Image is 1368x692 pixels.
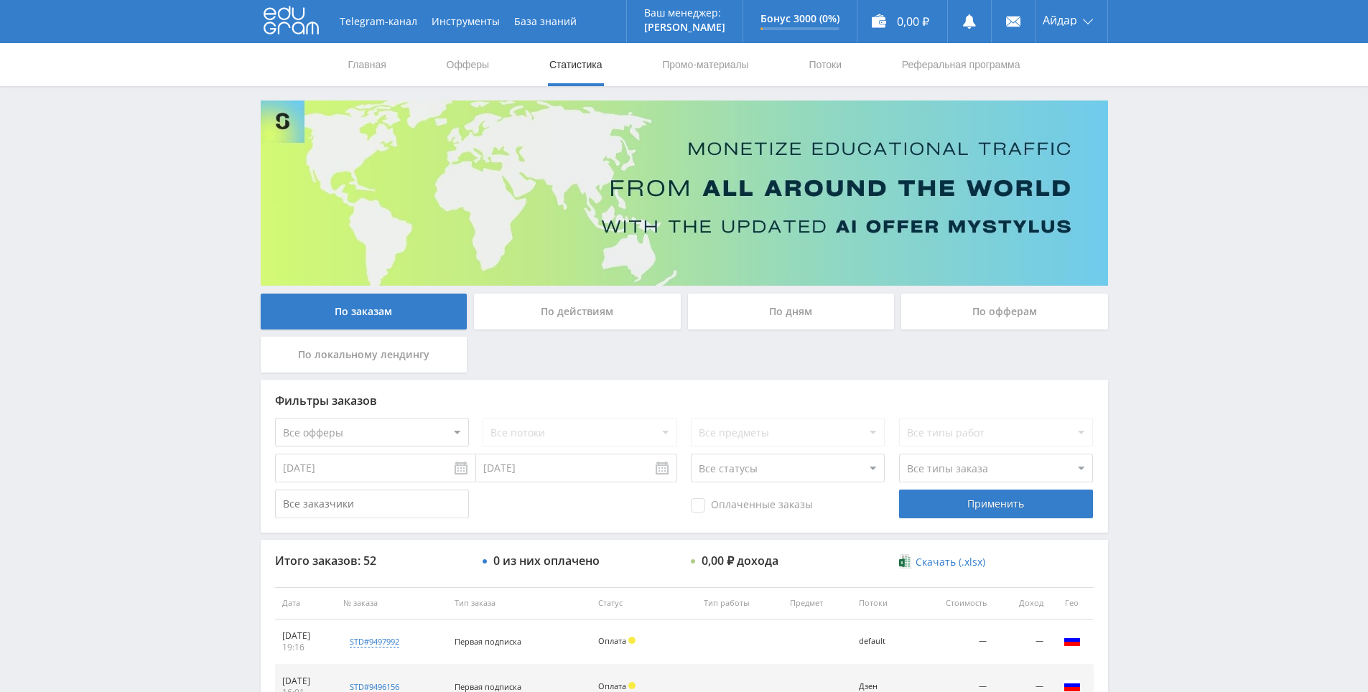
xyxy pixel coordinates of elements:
div: 0 из них оплачено [493,554,600,567]
div: По заказам [261,294,467,329]
div: По действиям [474,294,681,329]
div: [DATE] [282,675,330,687]
div: По локальному лендингу [261,337,467,373]
a: Статистика [548,43,604,86]
div: default [859,637,907,646]
div: Применить [899,490,1093,518]
span: Оплата [598,635,626,646]
th: Тип работы [697,587,783,619]
span: Холд [628,682,636,689]
div: Итого заказов: 52 [275,554,469,567]
th: № заказа [336,587,447,619]
a: Офферы [445,43,491,86]
div: 0,00 ₽ дохода [702,554,778,567]
img: Banner [261,100,1108,286]
div: std#9497992 [350,636,399,647]
div: По офферам [901,294,1108,329]
th: Дата [275,587,337,619]
span: Первая подписка [455,681,521,692]
p: Бонус 3000 (0%) [760,13,839,24]
a: Промо-материалы [661,43,750,86]
span: Айдар [1043,14,1077,26]
img: rus.png [1064,632,1081,649]
a: Скачать (.xlsx) [899,555,985,569]
span: Скачать (.xlsx) [916,556,985,568]
div: Дзен [859,682,907,691]
span: Первая подписка [455,636,521,647]
div: [DATE] [282,630,330,642]
span: Оплаченные заказы [691,498,813,513]
span: Оплата [598,681,626,691]
th: Предмет [783,587,852,619]
th: Статус [591,587,696,619]
span: Холд [628,637,636,644]
th: Стоимость [914,587,995,619]
td: — [994,619,1050,665]
th: Гео [1051,587,1094,619]
div: Фильтры заказов [275,394,1094,407]
input: Все заказчики [275,490,469,518]
p: [PERSON_NAME] [644,22,725,33]
p: Ваш менеджер: [644,7,725,19]
td: — [914,619,995,665]
th: Доход [994,587,1050,619]
th: Потоки [852,587,914,619]
a: Реферальная программа [901,43,1022,86]
div: По дням [688,294,895,329]
a: Потоки [807,43,843,86]
a: Главная [347,43,388,86]
th: Тип заказа [447,587,591,619]
img: xlsx [899,554,911,569]
div: 19:16 [282,642,330,653]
